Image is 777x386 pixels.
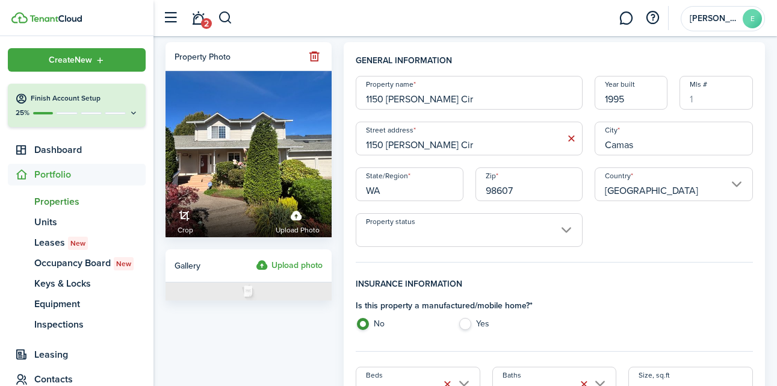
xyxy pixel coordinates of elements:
span: Leasing [34,347,146,362]
button: Open resource center [642,8,663,28]
a: Crop [178,204,193,236]
h4: General information [356,54,753,76]
a: Equipment [8,294,146,314]
span: Upload photo [276,224,320,236]
button: Open sidebar [159,7,182,30]
a: Units [8,212,146,232]
label: No [356,318,446,336]
span: Emily [690,14,738,23]
button: Finish Account Setup25% [8,84,146,127]
h4: Finish Account Setup [31,93,138,104]
a: Properties [8,191,146,212]
span: Units [34,215,146,229]
span: Inspections [34,317,146,332]
p: 25% [15,108,30,118]
a: Keys & Locks [8,273,146,294]
img: TenantCloud [29,15,82,22]
input: Start typing the address and then select from the dropdown [356,122,582,155]
a: Notifications [187,3,209,34]
img: Photo placeholder [166,282,332,300]
span: 2 [201,18,212,29]
img: TenantCloud [11,12,28,23]
button: Remove file [306,48,323,65]
h4: Is this property a manufactured/mobile home? * [356,299,548,312]
span: New [70,238,85,249]
span: Create New [49,56,92,64]
span: Gallery [175,260,200,272]
span: Leases [34,235,146,250]
button: Open menu [8,48,146,72]
a: LeasesNew [8,232,146,253]
h4: Insurance information [356,278,753,299]
label: Upload photo [276,204,320,236]
avatar-text: E [743,9,762,28]
a: Messaging [614,3,637,34]
button: Search [218,8,233,28]
span: Dashboard [34,143,146,157]
span: Properties [34,195,146,209]
div: Property photo [175,51,231,63]
a: Inspections [8,314,146,335]
span: Keys & Locks [34,276,146,291]
span: Occupancy Board [34,256,146,270]
span: Portfolio [34,167,146,182]
span: Equipment [34,297,146,311]
input: 1 [679,76,753,110]
span: Crop [178,224,193,236]
a: Occupancy BoardNew [8,253,146,273]
label: Yes [458,318,548,336]
span: New [116,258,131,269]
